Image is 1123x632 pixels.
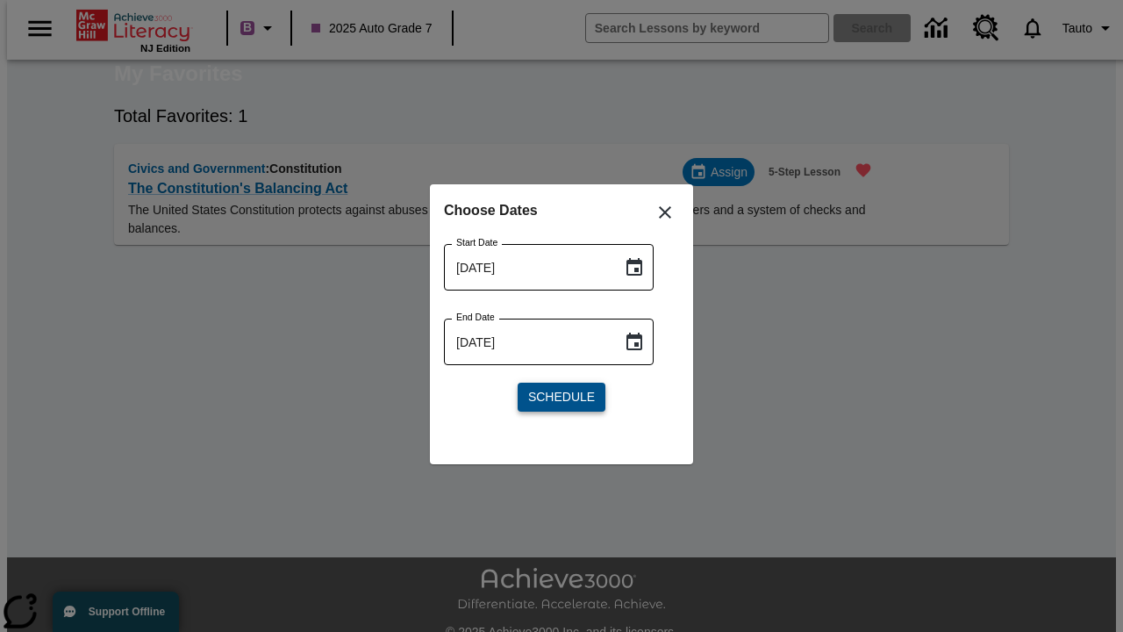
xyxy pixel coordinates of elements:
[617,250,652,285] button: Choose date, selected date is Sep 23, 2025
[644,191,686,233] button: Close
[444,198,679,223] h6: Choose Dates
[617,325,652,360] button: Choose date, selected date is Sep 23, 2025
[456,236,497,249] label: Start Date
[444,244,610,291] input: MMMM-DD-YYYY
[518,383,605,412] button: Schedule
[456,311,495,324] label: End Date
[528,388,595,406] span: Schedule
[444,319,610,365] input: MMMM-DD-YYYY
[444,198,679,426] div: Choose date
